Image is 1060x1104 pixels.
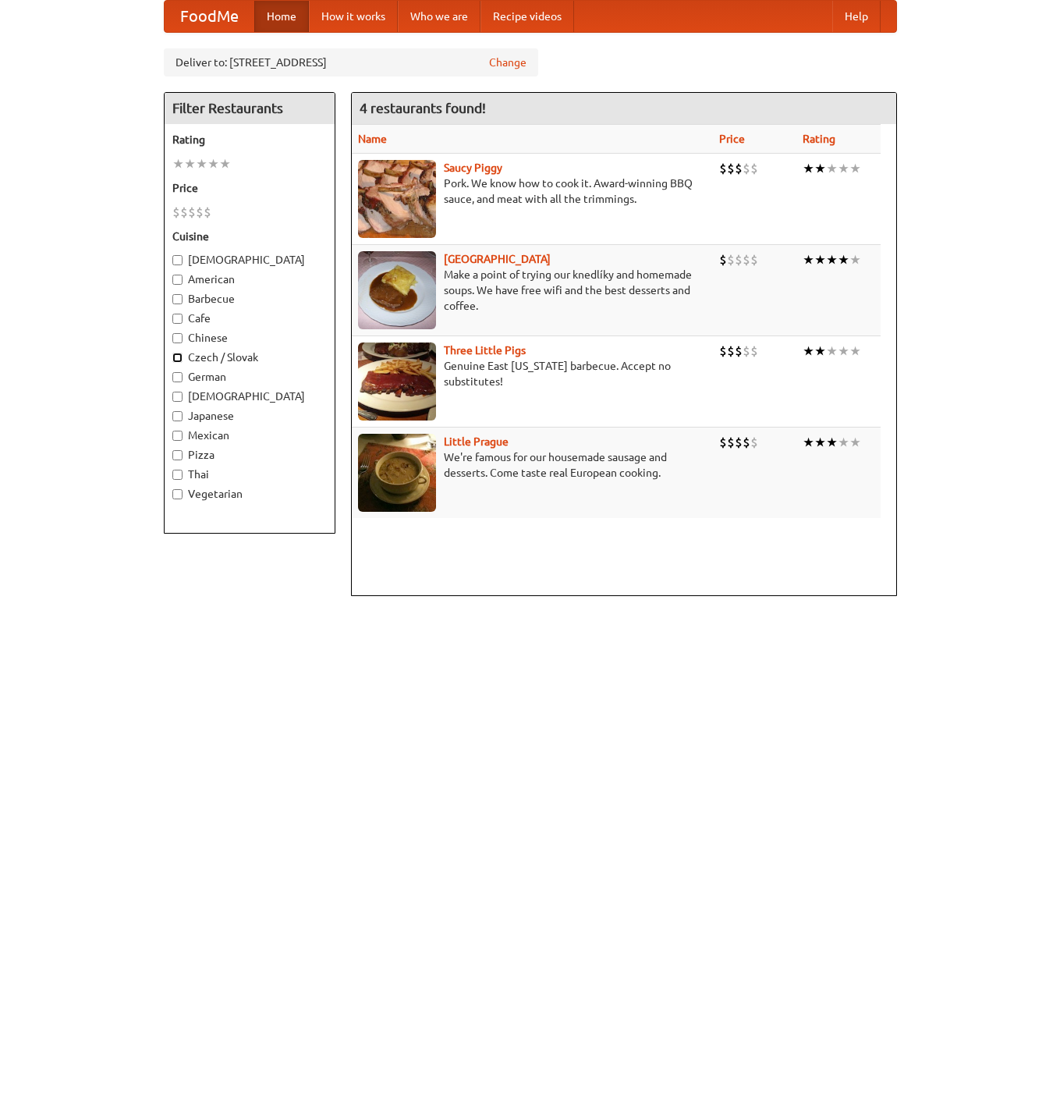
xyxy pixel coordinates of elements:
[838,343,849,360] li: ★
[838,434,849,451] li: ★
[172,486,327,502] label: Vegetarian
[727,434,735,451] li: $
[489,55,526,70] a: Change
[803,160,814,177] li: ★
[165,1,254,32] a: FoodMe
[172,411,183,421] input: Japanese
[719,160,727,177] li: $
[814,434,826,451] li: ★
[803,343,814,360] li: ★
[826,434,838,451] li: ★
[358,176,707,207] p: Pork. We know how to cook it. Award-winning BBQ sauce, and meat with all the trimmings.
[358,434,436,512] img: littleprague.jpg
[172,311,327,326] label: Cafe
[172,252,327,268] label: [DEMOGRAPHIC_DATA]
[172,333,183,343] input: Chinese
[814,251,826,268] li: ★
[803,133,835,145] a: Rating
[743,434,750,451] li: $
[480,1,574,32] a: Recipe videos
[444,344,526,357] a: Three Little Pigs
[196,155,207,172] li: ★
[719,434,727,451] li: $
[172,369,327,385] label: German
[444,162,502,174] a: Saucy Piggy
[358,133,387,145] a: Name
[172,450,183,460] input: Pizza
[727,251,735,268] li: $
[398,1,480,32] a: Who we are
[849,251,861,268] li: ★
[164,48,538,76] div: Deliver to: [STREET_ADDRESS]
[358,160,436,238] img: saucy.jpg
[172,291,327,307] label: Barbecue
[172,272,327,287] label: American
[826,251,838,268] li: ★
[838,251,849,268] li: ★
[719,133,745,145] a: Price
[832,1,881,32] a: Help
[172,408,327,424] label: Japanese
[207,155,219,172] li: ★
[743,343,750,360] li: $
[172,204,180,221] li: $
[358,251,436,329] img: czechpoint.jpg
[172,330,327,346] label: Chinese
[172,275,183,285] input: American
[358,449,707,481] p: We're famous for our housemade sausage and desserts. Come taste real European cooking.
[750,160,758,177] li: $
[358,358,707,389] p: Genuine East [US_STATE] barbecue. Accept no substitutes!
[719,343,727,360] li: $
[172,353,183,363] input: Czech / Slovak
[172,489,183,499] input: Vegetarian
[727,160,735,177] li: $
[735,343,743,360] li: $
[803,251,814,268] li: ★
[743,160,750,177] li: $
[172,389,327,404] label: [DEMOGRAPHIC_DATA]
[172,180,327,196] h5: Price
[358,343,436,421] img: littlepigs.jpg
[750,343,758,360] li: $
[172,314,183,324] input: Cafe
[727,343,735,360] li: $
[219,155,231,172] li: ★
[826,160,838,177] li: ★
[743,251,750,268] li: $
[735,434,743,451] li: $
[849,160,861,177] li: ★
[803,434,814,451] li: ★
[172,428,327,443] label: Mexican
[838,160,849,177] li: ★
[184,155,196,172] li: ★
[172,294,183,304] input: Barbecue
[358,267,707,314] p: Make a point of trying our knedlíky and homemade soups. We have free wifi and the best desserts a...
[735,251,743,268] li: $
[165,93,335,124] h4: Filter Restaurants
[814,160,826,177] li: ★
[172,132,327,147] h5: Rating
[172,392,183,402] input: [DEMOGRAPHIC_DATA]
[444,253,551,265] a: [GEOGRAPHIC_DATA]
[180,204,188,221] li: $
[172,350,327,365] label: Czech / Slovak
[188,204,196,221] li: $
[826,343,838,360] li: ★
[254,1,309,32] a: Home
[444,435,509,448] a: Little Prague
[172,255,183,265] input: [DEMOGRAPHIC_DATA]
[172,431,183,441] input: Mexican
[719,251,727,268] li: $
[204,204,211,221] li: $
[309,1,398,32] a: How it works
[172,155,184,172] li: ★
[735,160,743,177] li: $
[172,467,327,482] label: Thai
[814,343,826,360] li: ★
[196,204,204,221] li: $
[750,251,758,268] li: $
